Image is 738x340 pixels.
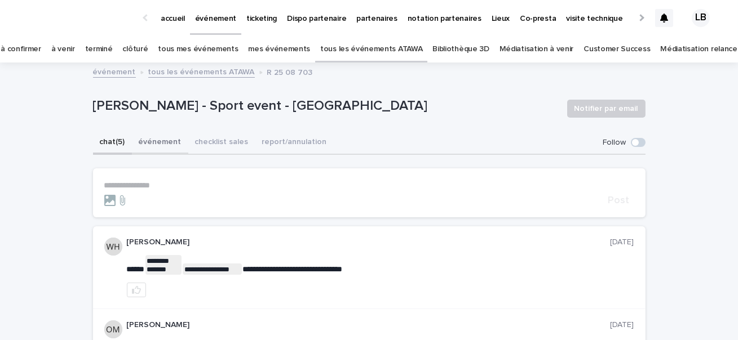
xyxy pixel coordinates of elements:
[584,36,650,62] a: Customer Success
[500,36,574,62] a: Médiatisation à venir
[432,36,489,62] a: Bibliothèque 3D
[604,195,634,205] button: Post
[188,131,255,155] button: checklist sales
[23,7,132,29] img: Ls34BcGeRexTGTNfXpUC
[575,103,638,114] span: Notifier par email
[127,320,611,330] p: [PERSON_NAME]
[567,100,646,118] button: Notifier par email
[608,195,630,205] span: Post
[93,65,136,78] a: événement
[127,283,146,297] button: like this post
[603,138,626,147] p: Follow
[255,131,334,155] button: report/annulation
[132,131,188,155] button: événement
[85,36,113,62] a: terminé
[267,65,313,78] p: R 25 08 703
[122,36,148,62] a: clôturé
[248,36,310,62] a: mes événements
[93,98,558,114] p: [PERSON_NAME] - Sport event - [GEOGRAPHIC_DATA]
[51,36,75,62] a: à venir
[692,9,710,27] div: LB
[148,65,255,78] a: tous les événements ATAWA
[93,131,132,155] button: chat (5)
[127,238,611,247] p: [PERSON_NAME]
[320,36,422,62] a: tous les événements ATAWA
[1,36,41,62] a: à confirmer
[611,238,634,247] p: [DATE]
[158,36,238,62] a: tous mes événements
[611,320,634,330] p: [DATE]
[660,36,737,62] a: Médiatisation relance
